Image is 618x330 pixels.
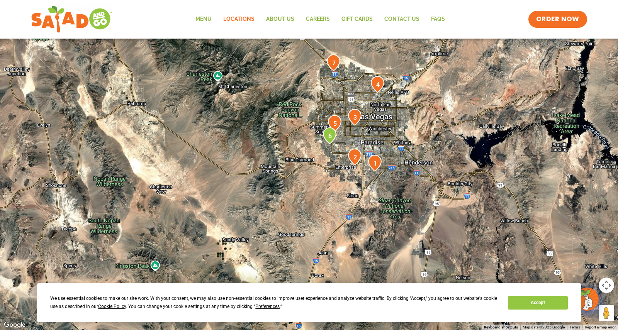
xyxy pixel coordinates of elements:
a: Contact Us [379,10,425,28]
span: Preferences [255,304,280,309]
nav: Menu [190,10,451,28]
span: ORDER NOW [536,15,579,24]
button: Accept [508,296,567,310]
div: We use essential cookies to make our site work. With your consent, we may also use non-essential ... [50,294,499,311]
div: 2 [348,149,362,165]
span: Cookie Policy [98,304,126,309]
div: 6 [323,127,336,144]
a: GIFT CARDS [336,10,379,28]
a: Menu [190,10,217,28]
a: FAQs [425,10,451,28]
img: wpChatIcon [576,288,598,310]
a: About Us [260,10,300,28]
div: 4 [371,76,384,93]
div: 5 [328,115,341,132]
a: Careers [300,10,336,28]
div: Cookie Consent Prompt [37,283,581,322]
img: new-SAG-logo-768×292 [31,4,112,35]
div: 3 [348,109,362,125]
a: Locations [217,10,260,28]
div: 1 [368,155,382,171]
div: 7 [327,54,340,71]
a: ORDER NOW [528,11,587,28]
